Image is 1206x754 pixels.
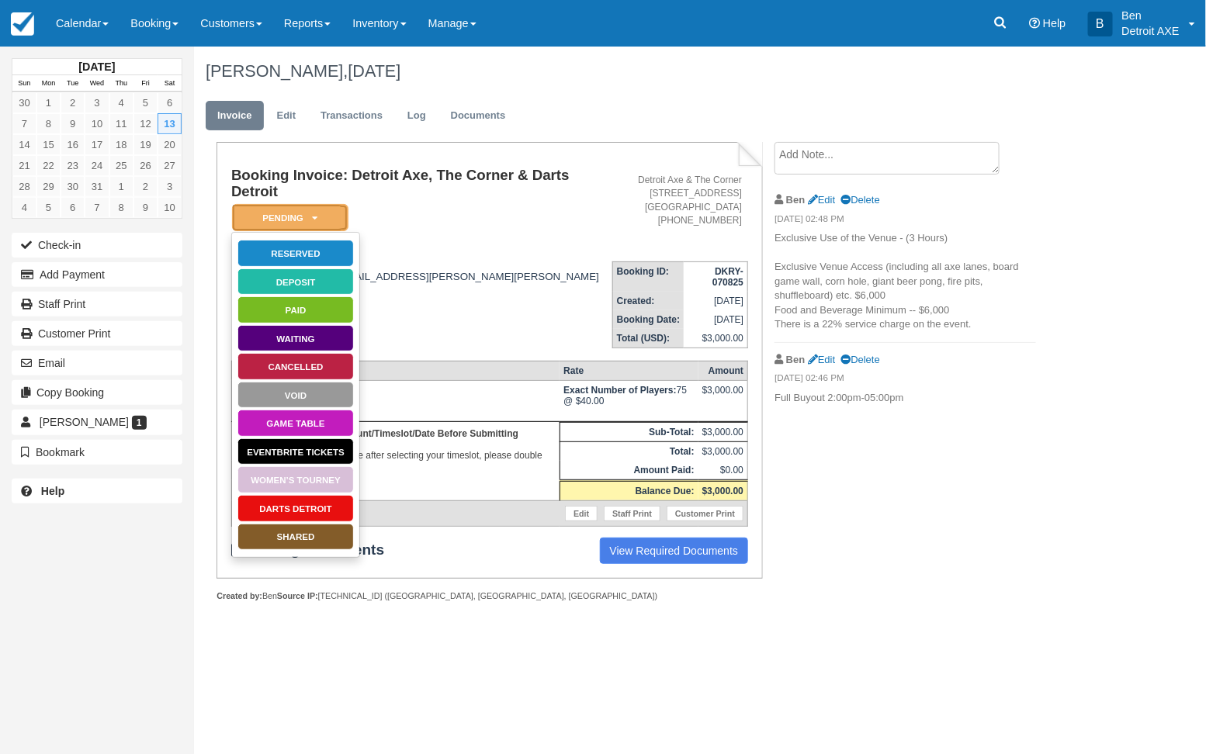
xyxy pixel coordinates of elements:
th: Item [231,361,560,380]
button: Email [12,351,182,375]
a: Customer Print [12,321,182,346]
a: 19 [133,134,158,155]
td: 75 @ $40.00 [560,380,698,421]
a: 25 [109,155,133,176]
td: $3,000.00 [698,422,748,441]
a: 1 [36,92,61,113]
div: B [1088,12,1113,36]
address: Detroit Axe & The Corner [STREET_ADDRESS] [GEOGRAPHIC_DATA] [PHONE_NUMBER] [619,174,742,227]
a: 8 [109,197,133,218]
a: Delete [841,354,880,365]
a: 23 [61,155,85,176]
a: SHARED [237,524,354,551]
a: Women’s Tourney [237,466,354,493]
button: Copy Booking [12,380,182,405]
a: Log [396,101,438,131]
a: 6 [61,197,85,218]
a: Edit [808,194,835,206]
a: 7 [12,113,36,134]
a: 28 [12,176,36,197]
a: Delete [841,194,880,206]
a: [PERSON_NAME] 1 [12,410,182,434]
a: 2 [133,176,158,197]
a: Game Table [237,410,354,437]
span: [DATE] [348,61,400,81]
div: [PERSON_NAME][EMAIL_ADDRESS][PERSON_NAME][PERSON_NAME][DOMAIN_NAME] [PHONE_NUMBER] [US_STATE] [GE... [231,259,612,329]
a: Edit [565,506,598,521]
a: 3 [158,176,182,197]
a: 8 [36,113,61,134]
a: 7 [85,197,109,218]
a: Customer Print [667,506,743,521]
a: 16 [61,134,85,155]
a: Reserved [237,240,354,267]
th: Wed [85,75,109,92]
th: Mon [36,75,61,92]
b: Help [41,485,64,497]
div: Ben [TECHNICAL_ID] ([GEOGRAPHIC_DATA], [GEOGRAPHIC_DATA], [GEOGRAPHIC_DATA]) [217,590,762,602]
a: Deposit [237,268,354,296]
strong: Ben [786,354,805,365]
a: 24 [85,155,109,176]
strong: Source IP: [277,591,318,600]
a: 22 [36,155,61,176]
a: 20 [158,134,182,155]
i: Help [1029,18,1040,29]
em: Pending [232,204,348,231]
a: Edit [808,354,835,365]
a: 9 [61,113,85,134]
a: 5 [133,92,158,113]
p: Detroit AXE [1122,23,1180,39]
th: Amount Paid: [560,461,698,481]
a: 11 [109,113,133,134]
a: 2 [61,92,85,113]
a: 13 [158,113,182,134]
a: Void [237,382,354,409]
a: Edit [265,101,307,131]
td: $3,000.00 [684,329,747,348]
a: Paid [237,296,354,323]
b: Double Check Your Headcount/Timeslot/Date Before Submitting [236,428,518,439]
a: 5 [36,197,61,218]
a: Waiting [237,325,354,352]
a: 26 [133,155,158,176]
strong: Created by: [217,591,262,600]
a: 15 [36,134,61,155]
a: 4 [109,92,133,113]
a: 10 [158,197,182,218]
em: [DATE] 02:48 PM [775,213,1036,230]
a: 4 [12,197,36,218]
th: Thu [109,75,133,92]
a: 9 [133,197,158,218]
th: Tue [61,75,85,92]
p: If you changed your group size after selecting your timeslot, please double check your selected t... [236,426,556,474]
a: Documents [439,101,518,131]
h1: Booking Invoice: Detroit Axe, The Corner & Darts Detroit [231,168,612,199]
th: Total (USD): [612,329,684,348]
a: Transactions [309,101,394,131]
a: Cancelled [237,353,354,380]
a: Staff Print [604,506,660,521]
a: Pending [231,203,343,232]
a: 30 [12,92,36,113]
td: $0.00 [698,461,748,481]
a: 14 [12,134,36,155]
strong: Exact Number of Players [563,385,676,396]
button: Check-in [12,233,182,258]
a: 10 [85,113,109,134]
p: Exclusive Use of the Venue - (3 Hours) Exclusive Venue Access (including all axe lanes, board gam... [775,231,1036,332]
button: Bookmark [12,440,182,465]
p: Ben [1122,8,1180,23]
a: Invoice [206,101,264,131]
a: Staff Print [12,292,182,316]
th: Sat [158,75,182,92]
th: Booking Date: [612,310,684,329]
a: Darts Detroit [237,495,354,522]
th: Rate [560,361,698,380]
a: 6 [158,92,182,113]
p: Full Buyout 2:00pm-05:00pm [775,391,1036,406]
em: [DATE] 02:46 PM [775,372,1036,389]
th: Balance Due: [560,480,698,500]
span: [PERSON_NAME] [40,416,129,428]
td: [DATE] 03:00 PM - 05:00 PM [231,380,560,421]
